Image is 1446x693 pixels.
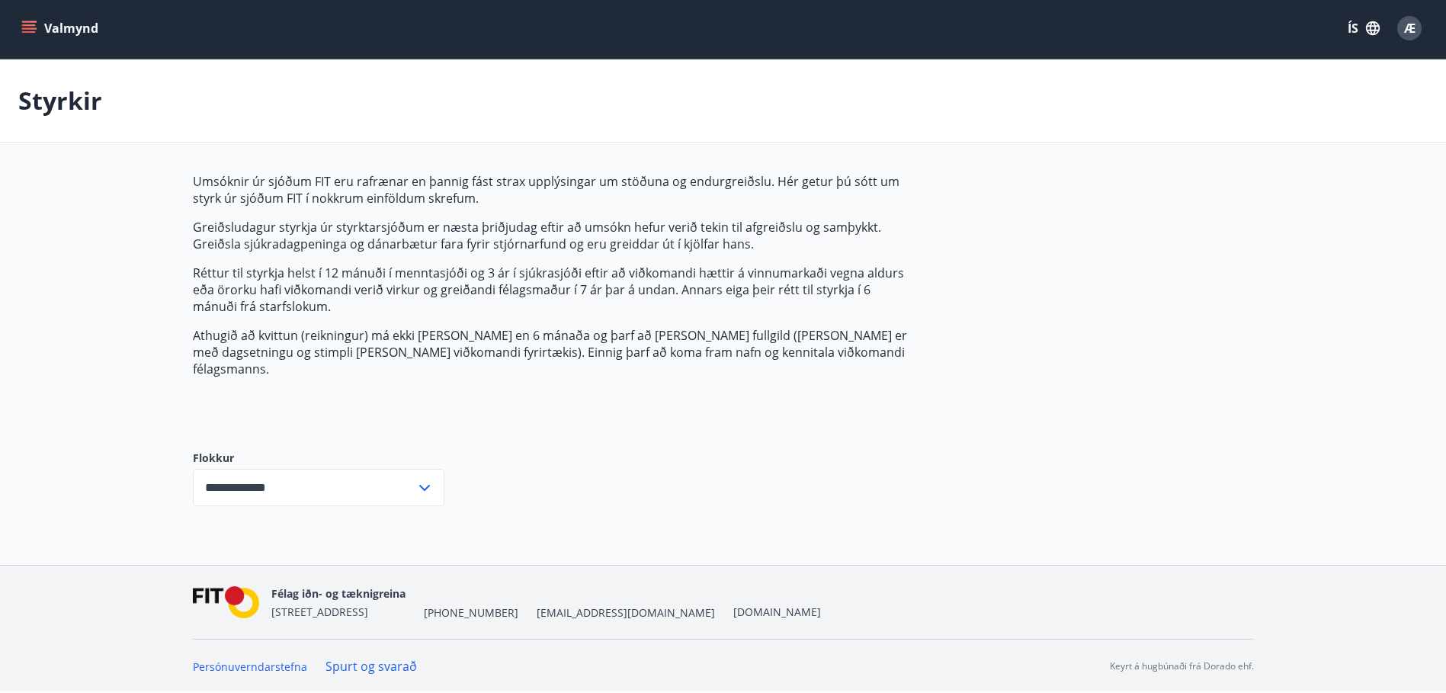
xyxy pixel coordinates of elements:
[18,14,104,42] button: menu
[193,219,912,252] p: Greiðsludagur styrkja úr styrktarsjóðum er næsta þriðjudag eftir að umsókn hefur verið tekin til ...
[1339,14,1388,42] button: ÍS
[1110,659,1254,673] p: Keyrt á hugbúnaði frá Dorado ehf.
[193,586,260,619] img: FPQVkF9lTnNbbaRSFyT17YYeljoOGk5m51IhT0bO.png
[424,605,518,621] span: [PHONE_NUMBER]
[271,586,406,601] span: Félag iðn- og tæknigreina
[193,265,912,315] p: Réttur til styrkja helst í 12 mánuði í menntasjóði og 3 ár í sjúkrasjóði eftir að viðkomandi hætt...
[325,658,417,675] a: Spurt og svarað
[193,659,307,674] a: Persónuverndarstefna
[733,605,821,619] a: [DOMAIN_NAME]
[271,605,368,619] span: [STREET_ADDRESS]
[537,605,715,621] span: [EMAIL_ADDRESS][DOMAIN_NAME]
[193,327,912,377] p: Athugið að kvittun (reikningur) má ekki [PERSON_NAME] en 6 mánaða og þarf að [PERSON_NAME] fullgi...
[1391,10,1428,47] button: Æ
[193,451,444,466] label: Flokkur
[18,84,102,117] p: Styrkir
[193,173,912,207] p: Umsóknir úr sjóðum FIT eru rafrænar en þannig fást strax upplýsingar um stöðuna og endurgreiðslu....
[1404,20,1416,37] span: Æ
